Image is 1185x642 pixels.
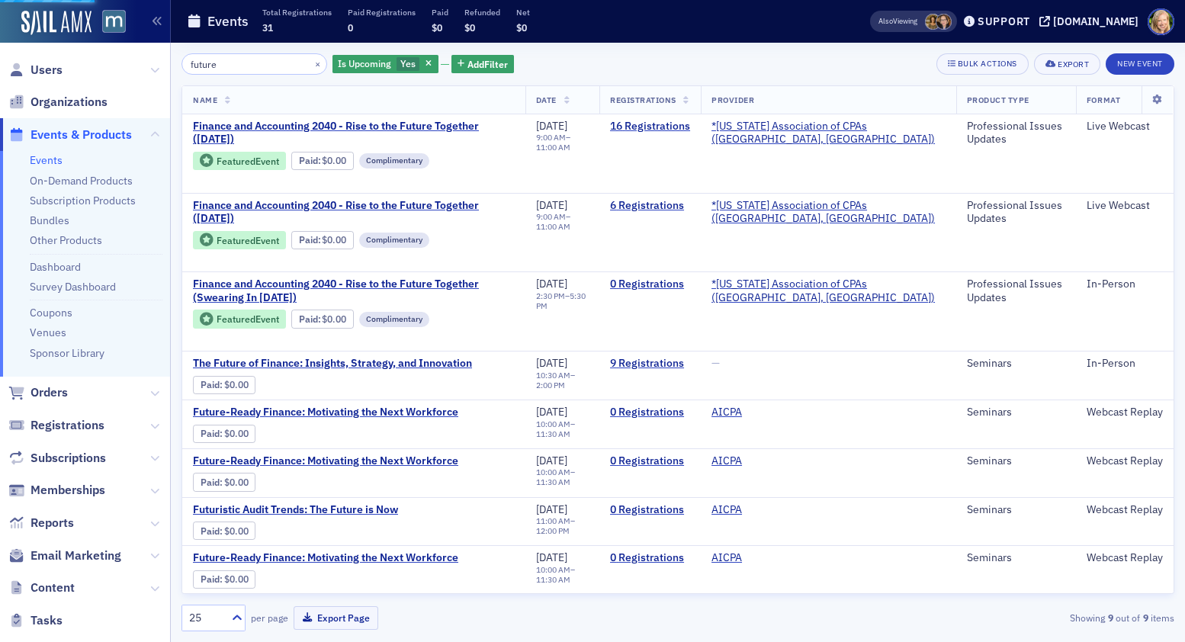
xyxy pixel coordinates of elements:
div: Webcast Replay [1087,551,1163,565]
span: [DATE] [536,198,567,212]
p: Paid [432,7,448,18]
div: Paid: 6 - $0 [291,231,354,249]
div: Paid: 0 - $0 [291,310,354,328]
span: Name [193,95,217,105]
span: Future-Ready Finance: Motivating the Next Workforce [193,551,458,565]
span: Future-Ready Finance: Motivating the Next Workforce [193,406,458,419]
span: AICPA [711,503,808,517]
span: Users [31,62,63,79]
a: Reports [8,515,74,531]
span: AICPA [711,551,808,565]
button: × [311,56,325,70]
span: — [711,356,720,370]
span: : [201,477,224,488]
span: : [201,573,224,585]
a: Survey Dashboard [30,280,116,294]
span: 0 [348,21,353,34]
time: 11:30 AM [536,574,570,585]
a: 0 Registrations [610,551,690,565]
div: [DOMAIN_NAME] [1053,14,1138,28]
p: Net [516,7,530,18]
a: Paid [201,525,220,537]
a: Email Marketing [8,547,121,564]
p: Refunded [464,7,500,18]
span: Finance and Accounting 2040 - Rise to the Future Together (October 2025) [193,120,515,146]
div: Professional Issues Updates [967,278,1065,304]
span: : [299,155,323,166]
a: AICPA [711,454,742,468]
span: $0 [432,21,442,34]
span: Finance and Accounting 2040 - Rise to the Future Together (November 2025) [193,199,515,226]
span: $0 [516,21,527,34]
span: $0.00 [224,379,249,390]
span: $0.00 [322,155,346,166]
p: Total Registrations [262,7,332,18]
div: – [536,565,589,585]
a: Bundles [30,213,69,227]
span: [DATE] [536,551,567,564]
a: Dashboard [30,260,81,274]
span: Memberships [31,482,105,499]
time: 11:00 AM [536,515,570,526]
div: In-Person [1087,357,1163,371]
div: Export [1058,60,1089,69]
span: : [299,313,323,325]
a: Finance and Accounting 2040 - Rise to the Future Together ([DATE]) [193,199,515,226]
span: $0 [464,21,475,34]
span: Date [536,95,557,105]
div: – [536,133,589,152]
span: : [201,525,224,537]
div: Professional Issues Updates [967,120,1065,146]
time: 5:30 PM [536,291,586,311]
a: 0 Registrations [610,278,690,291]
span: Subscriptions [31,450,106,467]
span: $0.00 [224,428,249,439]
span: Viewing [878,16,917,27]
span: $0.00 [224,477,249,488]
span: Finance and Accounting 2040 - Rise to the Future Together (Swearing In 2025) [193,278,515,304]
span: Orders [31,384,68,401]
div: Bulk Actions [958,59,1017,68]
p: Paid Registrations [348,7,416,18]
a: Paid [299,155,318,166]
time: 10:30 AM [536,370,570,380]
img: SailAMX [102,10,126,34]
div: Seminars [967,551,1065,565]
time: 12:00 PM [536,525,570,536]
span: $0.00 [322,313,346,325]
a: Other Products [30,233,102,247]
button: Export Page [294,606,378,630]
div: 25 [189,610,223,626]
a: Subscriptions [8,450,106,467]
div: Featured Event [193,310,286,329]
span: $0.00 [322,234,346,246]
a: Content [8,579,75,596]
span: Registrations [610,95,676,105]
div: Paid: 8 - $0 [193,376,255,394]
span: Organizations [31,94,108,111]
strong: 9 [1140,611,1151,624]
a: *[US_STATE] Association of CPAs ([GEOGRAPHIC_DATA], [GEOGRAPHIC_DATA]) [711,120,945,146]
span: [DATE] [536,277,567,291]
a: Memberships [8,482,105,499]
time: 2:00 PM [536,380,565,390]
span: Future-Ready Finance: Motivating the Next Workforce [193,454,458,468]
a: Paid [201,428,220,439]
span: *Maryland Association of CPAs (Timonium, MD) [711,278,945,304]
span: Profile [1148,8,1174,35]
a: Sponsor Library [30,346,104,360]
div: Webcast Replay [1087,503,1163,517]
a: Events & Products [8,127,132,143]
button: AddFilter [451,55,514,74]
div: Featured Event [217,157,279,165]
div: Also [878,16,893,26]
span: $0.00 [224,525,249,537]
div: Seminars [967,406,1065,419]
a: Paid [201,379,220,390]
div: Complimentary [359,233,429,248]
time: 11:00 AM [536,142,570,152]
div: Live Webcast [1087,120,1163,133]
div: – [536,371,589,390]
a: 6 Registrations [610,199,690,213]
span: : [201,428,224,439]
